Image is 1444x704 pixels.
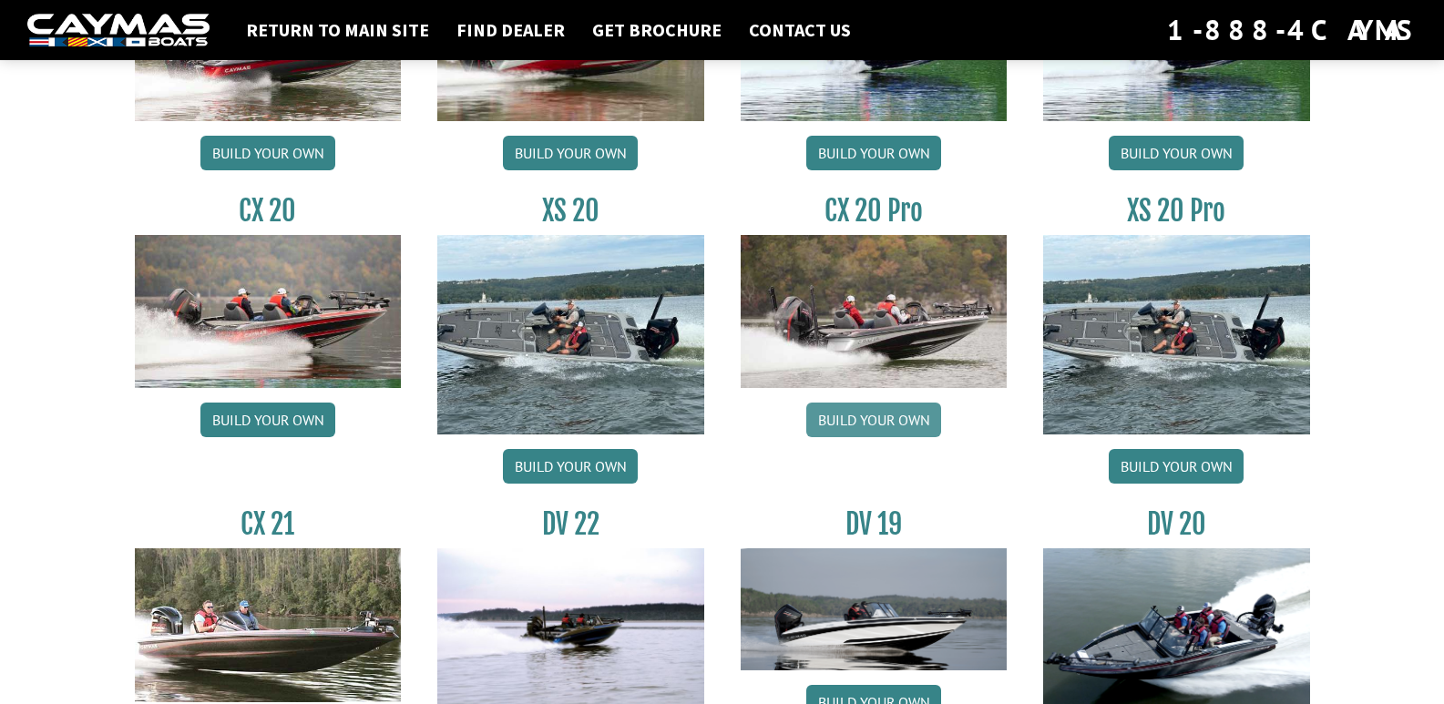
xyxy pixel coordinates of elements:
[135,548,402,701] img: CX21_thumb.jpg
[741,194,1008,228] h3: CX 20 Pro
[741,507,1008,541] h3: DV 19
[27,14,210,47] img: white-logo-c9c8dbefe5ff5ceceb0f0178aa75bf4bb51f6bca0971e226c86eb53dfe498488.png
[806,403,941,437] a: Build your own
[1109,136,1244,170] a: Build your own
[135,194,402,228] h3: CX 20
[135,507,402,541] h3: CX 21
[1043,194,1310,228] h3: XS 20 Pro
[200,136,335,170] a: Build your own
[135,235,402,388] img: CX-20_thumbnail.jpg
[1167,10,1417,50] div: 1-888-4CAYMAS
[583,18,731,42] a: Get Brochure
[237,18,438,42] a: Return to main site
[741,235,1008,388] img: CX-20Pro_thumbnail.jpg
[447,18,574,42] a: Find Dealer
[740,18,860,42] a: Contact Us
[1043,235,1310,434] img: XS_20_resized.jpg
[806,136,941,170] a: Build your own
[741,548,1008,670] img: dv-19-ban_from_website_for_caymas_connect.png
[437,507,704,541] h3: DV 22
[437,235,704,434] img: XS_20_resized.jpg
[503,136,638,170] a: Build your own
[1109,449,1244,484] a: Build your own
[1043,507,1310,541] h3: DV 20
[437,194,704,228] h3: XS 20
[200,403,335,437] a: Build your own
[503,449,638,484] a: Build your own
